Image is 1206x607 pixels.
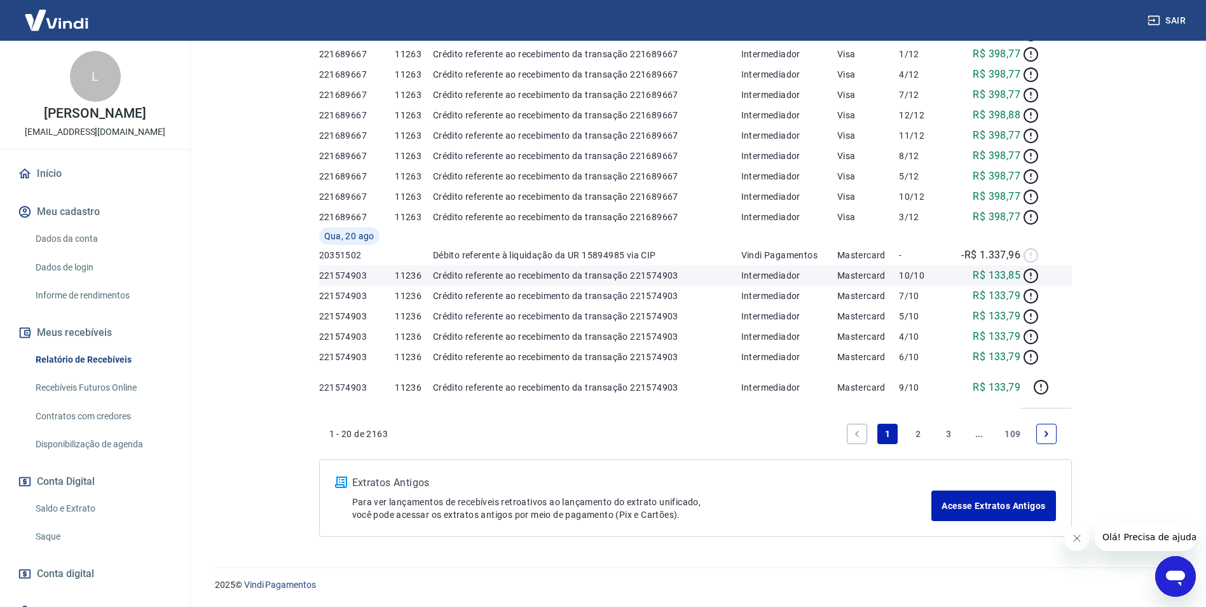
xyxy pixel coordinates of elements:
[1145,9,1191,32] button: Sair
[973,67,1020,82] p: R$ 398,77
[15,160,175,188] a: Início
[899,249,946,262] p: -
[741,211,837,223] p: Intermediador
[324,230,374,242] span: Qua, 20 ago
[433,290,741,302] p: Crédito referente ao recebimento da transação 221574903
[877,424,898,444] a: Page 1 is your current page
[973,108,1020,123] p: R$ 398,88
[973,380,1020,395] p: R$ 133,79
[433,150,741,162] p: Crédito referente ao recebimento da transação 221689667
[837,381,899,394] p: Mastercard
[1064,526,1090,551] iframe: Fechar mensagem
[25,125,165,139] p: [EMAIL_ADDRESS][DOMAIN_NAME]
[837,330,899,343] p: Mastercard
[741,150,837,162] p: Intermediador
[433,190,741,203] p: Crédito referente ao recebimento da transação 221689667
[741,190,837,203] p: Intermediador
[31,347,175,373] a: Relatório de Recebíveis
[395,211,433,223] p: 11263
[837,109,899,122] p: Visa
[973,268,1020,283] p: R$ 133,85
[319,381,395,394] p: 221574903
[899,269,946,282] p: 10/10
[847,424,867,444] a: Previous page
[8,9,107,19] span: Olá! Precisa de ajuda?
[31,375,175,401] a: Recebíveis Futuros Online
[741,310,837,323] p: Intermediador
[899,170,946,183] p: 5/12
[973,128,1020,143] p: R$ 398,77
[899,290,946,302] p: 7/10
[837,129,899,142] p: Visa
[335,477,347,488] img: ícone
[741,269,837,282] p: Intermediador
[244,580,316,590] a: Vindi Pagamentos
[741,48,837,60] p: Intermediador
[1095,523,1196,551] iframe: Mensagem da empresa
[837,269,899,282] p: Mastercard
[319,109,395,122] p: 221689667
[1155,556,1196,597] iframe: Botão para abrir a janela de mensagens
[395,290,433,302] p: 11236
[973,148,1020,164] p: R$ 398,77
[899,211,946,223] p: 3/12
[319,190,395,203] p: 221689667
[899,88,946,101] p: 7/12
[319,310,395,323] p: 221574903
[973,169,1020,184] p: R$ 398,77
[433,211,741,223] p: Crédito referente ao recebimento da transação 221689667
[31,496,175,522] a: Saldo e Extrato
[329,428,388,440] p: 1 - 20 de 2163
[999,424,1025,444] a: Page 109
[1036,424,1057,444] a: Next page
[433,269,741,282] p: Crédito referente ao recebimento da transação 221574903
[395,88,433,101] p: 11263
[938,424,959,444] a: Page 3
[899,150,946,162] p: 8/12
[395,330,433,343] p: 11236
[837,211,899,223] p: Visa
[15,468,175,496] button: Conta Digital
[319,290,395,302] p: 221574903
[433,351,741,363] p: Crédito referente ao recebimento da transação 221574903
[395,351,433,363] p: 11236
[973,87,1020,102] p: R$ 398,77
[973,46,1020,62] p: R$ 398,77
[395,310,433,323] p: 11236
[319,330,395,343] p: 221574903
[395,150,433,162] p: 11263
[837,170,899,183] p: Visa
[395,381,433,394] p: 11236
[969,424,989,444] a: Jump forward
[433,170,741,183] p: Crédito referente ao recebimento da transação 221689667
[837,190,899,203] p: Visa
[433,310,741,323] p: Crédito referente ao recebimento da transação 221574903
[741,109,837,122] p: Intermediador
[31,283,175,309] a: Informe de rendimentos
[319,150,395,162] p: 221689667
[741,170,837,183] p: Intermediador
[837,48,899,60] p: Visa
[44,107,146,120] p: [PERSON_NAME]
[31,524,175,550] a: Saque
[215,578,1175,592] p: 2025 ©
[973,329,1020,344] p: R$ 133,79
[899,109,946,122] p: 12/12
[973,349,1020,365] p: R$ 133,79
[931,491,1055,521] a: Acesse Extratos Antigos
[837,310,899,323] p: Mastercard
[837,150,899,162] p: Visa
[899,351,946,363] p: 6/10
[899,381,946,394] p: 9/10
[899,190,946,203] p: 10/12
[319,249,395,262] p: 20351502
[973,309,1020,324] p: R$ 133,79
[741,68,837,81] p: Intermediador
[433,88,741,101] p: Crédito referente ao recebimento da transação 221689667
[395,68,433,81] p: 11263
[395,190,433,203] p: 11263
[15,1,98,39] img: Vindi
[352,496,932,521] p: Para ver lançamentos de recebíveis retroativos ao lançamento do extrato unificado, você pode aces...
[319,351,395,363] p: 221574903
[837,88,899,101] p: Visa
